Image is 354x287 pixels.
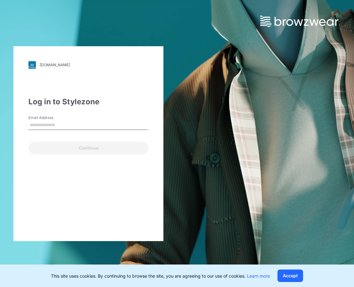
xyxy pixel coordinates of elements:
[277,270,303,282] button: Accept
[40,62,70,67] div: [DOMAIN_NAME]
[260,16,338,27] img: browzwear-logo.73288ffb.svg
[28,61,148,69] a: [DOMAIN_NAME]
[247,273,270,279] a: Learn more
[28,115,72,121] label: Email Address
[28,96,148,107] div: Log in to Stylezone
[51,273,270,279] p: This site uses cookies. By continuing to browse the site, you are agreeing to our use of cookies.
[28,61,36,69] img: svg+xml;base64,PHN2ZyB3aWR0aD0iMjgiIGhlaWdodD0iMjgiIHZpZXdCb3g9IjAgMCAyOCAyOCIgZmlsbD0ibm9uZSIgeG...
